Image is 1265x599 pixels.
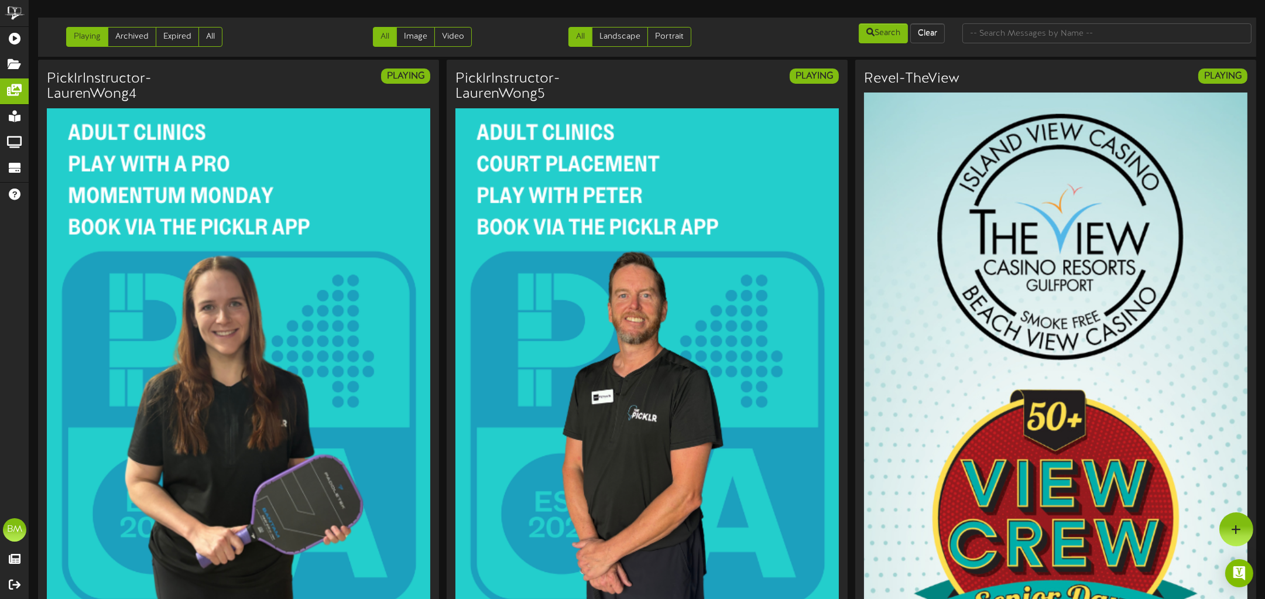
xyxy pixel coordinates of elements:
[910,23,945,43] button: Clear
[66,27,108,47] a: Playing
[455,71,639,102] h3: PicklrInstructor-LaurenWong5
[962,23,1252,43] input: -- Search Messages by Name --
[396,27,435,47] a: Image
[387,71,424,81] strong: PLAYING
[1204,71,1242,81] strong: PLAYING
[859,23,908,43] button: Search
[1225,559,1253,587] div: Open Intercom Messenger
[434,27,472,47] a: Video
[796,71,833,81] strong: PLAYING
[568,27,592,47] a: All
[3,518,26,542] div: BM
[373,27,397,47] a: All
[47,71,230,102] h3: PicklrInstructor-LaurenWong4
[647,27,691,47] a: Portrait
[198,27,222,47] a: All
[156,27,199,47] a: Expired
[592,27,648,47] a: Landscape
[108,27,156,47] a: Archived
[864,71,959,87] h3: Revel-TheView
